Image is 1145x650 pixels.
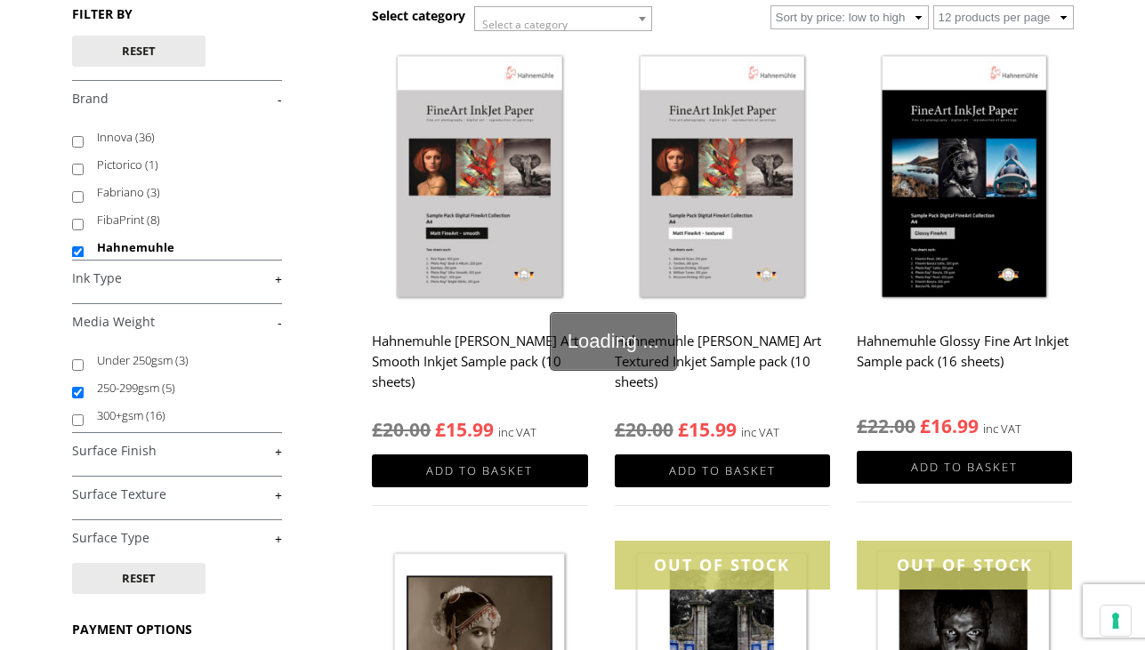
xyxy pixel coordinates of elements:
h4: Brand [72,80,282,116]
select: Shop order [770,5,929,29]
bdi: 16.99 [920,413,979,438]
strong: inc VAT [983,419,1021,439]
div: OUT OF STOCK [857,541,1072,590]
strong: inc VAT [741,422,779,443]
span: (3) [175,352,189,368]
a: + [72,530,282,547]
label: 300+gsm [97,402,265,429]
button: Reset [72,563,206,594]
a: Hahnemuhle [PERSON_NAME] Art Smooth Inkjet Sample pack (10 sheets) inc VAT [372,44,587,443]
h4: Media Weight [72,303,282,339]
a: Add to basket: “Hahnemuhle Matt Fine Art Textured Inkjet Sample pack (10 sheets)” [615,454,830,487]
bdi: 20.00 [372,417,431,442]
h2: Hahnemuhle [PERSON_NAME] Art Smooth Inkjet Sample pack (10 sheets) [372,325,587,399]
span: (8) [147,212,160,228]
span: £ [678,417,689,442]
label: 250-299gsm [97,374,265,402]
bdi: 22.00 [857,413,915,438]
h4: Surface Type [72,519,282,555]
h2: Hahnemuhle Glossy Fine Art Inkjet Sample pack (16 sheets) [857,325,1072,396]
span: £ [372,417,383,442]
span: (5) [162,380,175,396]
a: - [72,91,282,108]
button: Your consent preferences for tracking technologies [1101,606,1131,636]
span: £ [857,413,867,438]
a: + [72,270,282,287]
span: (1) [145,156,158,173]
img: Hahnemuhle Matt Fine Art Textured Inkjet Sample pack (10 sheets) [615,44,830,313]
bdi: 15.99 [678,417,737,442]
div: OUT OF STOCK [615,541,830,590]
a: Add to basket: “Hahnemuhle Glossy Fine Art Inkjet Sample pack (16 sheets)” [857,451,1072,484]
label: Under 250gsm [97,347,265,374]
a: Hahnemuhle Glossy Fine Art Inkjet Sample pack (16 sheets) inc VAT [857,44,1072,439]
bdi: 20.00 [615,417,673,442]
h3: FILTER BY [72,5,282,22]
a: Add to basket: “Hahnemuhle Matt Fine Art Smooth Inkjet Sample pack (10 sheets)” [372,454,587,487]
span: (36) [135,129,155,145]
label: FibaPrint [97,206,265,234]
a: + [72,486,282,503]
span: Select a category [482,17,568,32]
span: £ [920,413,931,438]
a: - [72,314,282,331]
h3: PAYMENT OPTIONS [72,621,282,638]
strong: inc VAT [498,422,536,443]
h4: Surface Finish [72,432,282,468]
label: Fabriano [97,179,265,206]
img: Hahnemuhle Matt Fine Art Smooth Inkjet Sample pack (10 sheets) [372,44,587,313]
label: Pictorico [97,151,265,179]
h2: Hahnemuhle [PERSON_NAME] Art Textured Inkjet Sample pack (10 sheets) [615,325,830,399]
a: Hahnemuhle [PERSON_NAME] Art Textured Inkjet Sample pack (10 sheets) inc VAT [615,44,830,443]
span: £ [435,417,446,442]
h3: Select category [372,7,465,24]
img: Hahnemuhle Glossy Fine Art Inkjet Sample pack (16 sheets) [857,44,1072,313]
bdi: 15.99 [435,417,494,442]
a: + [72,443,282,460]
span: (3) [147,184,160,200]
button: Reset [72,36,206,67]
span: £ [615,417,625,442]
h4: Surface Texture [72,476,282,511]
label: Innova [97,124,265,151]
span: (16) [146,407,165,423]
h4: Ink Type [72,260,282,295]
div: Loading ... [550,312,677,371]
label: Hahnemuhle [97,234,265,261]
